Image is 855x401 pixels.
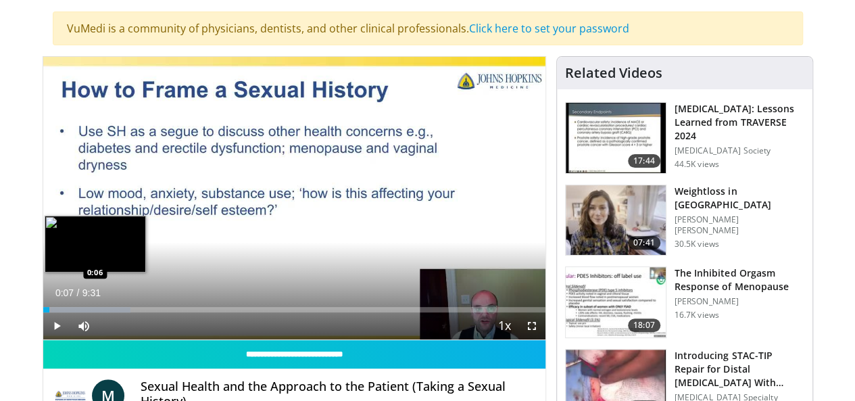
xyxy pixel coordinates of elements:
[675,349,804,390] h3: Introducing STAC-TIP Repair for Distal [MEDICAL_DATA] With Ventral Curv…
[77,287,80,298] span: /
[565,185,804,256] a: 07:41 Weightloss in [GEOGRAPHIC_DATA] [PERSON_NAME] [PERSON_NAME] 30.5K views
[566,267,666,337] img: 283c0f17-5e2d-42ba-a87c-168d447cdba4.150x105_q85_crop-smart_upscale.jpg
[43,57,545,340] video-js: Video Player
[518,312,545,339] button: Fullscreen
[675,185,804,212] h3: Weightloss in [GEOGRAPHIC_DATA]
[675,102,804,143] h3: [MEDICAL_DATA]: Lessons Learned from TRAVERSE 2024
[565,266,804,338] a: 18:07 The Inhibited Orgasm Response of Menopause [PERSON_NAME] 16.7K views
[55,287,74,298] span: 0:07
[43,312,70,339] button: Play
[53,11,803,45] div: VuMedi is a community of physicians, dentists, and other clinical professionals.
[628,154,660,168] span: 17:44
[82,287,101,298] span: 9:31
[43,307,545,312] div: Progress Bar
[565,65,662,81] h4: Related Videos
[675,266,804,293] h3: The Inhibited Orgasm Response of Menopause
[675,310,719,321] p: 16.7K views
[469,21,629,36] a: Click here to set your password
[675,159,719,170] p: 44.5K views
[70,312,97,339] button: Mute
[565,102,804,174] a: 17:44 [MEDICAL_DATA]: Lessons Learned from TRAVERSE 2024 [MEDICAL_DATA] Society 44.5K views
[628,319,660,332] span: 18:07
[628,236,660,250] span: 07:41
[491,312,518,339] button: Playback Rate
[45,216,146,273] img: image.jpeg
[675,239,719,250] p: 30.5K views
[566,103,666,173] img: 1317c62a-2f0d-4360-bee0-b1bff80fed3c.150x105_q85_crop-smart_upscale.jpg
[675,296,804,307] p: [PERSON_NAME]
[675,145,804,156] p: [MEDICAL_DATA] Society
[675,214,804,236] p: [PERSON_NAME] [PERSON_NAME]
[566,185,666,256] img: 9983fed1-7565-45be-8934-aef1103ce6e2.150x105_q85_crop-smart_upscale.jpg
